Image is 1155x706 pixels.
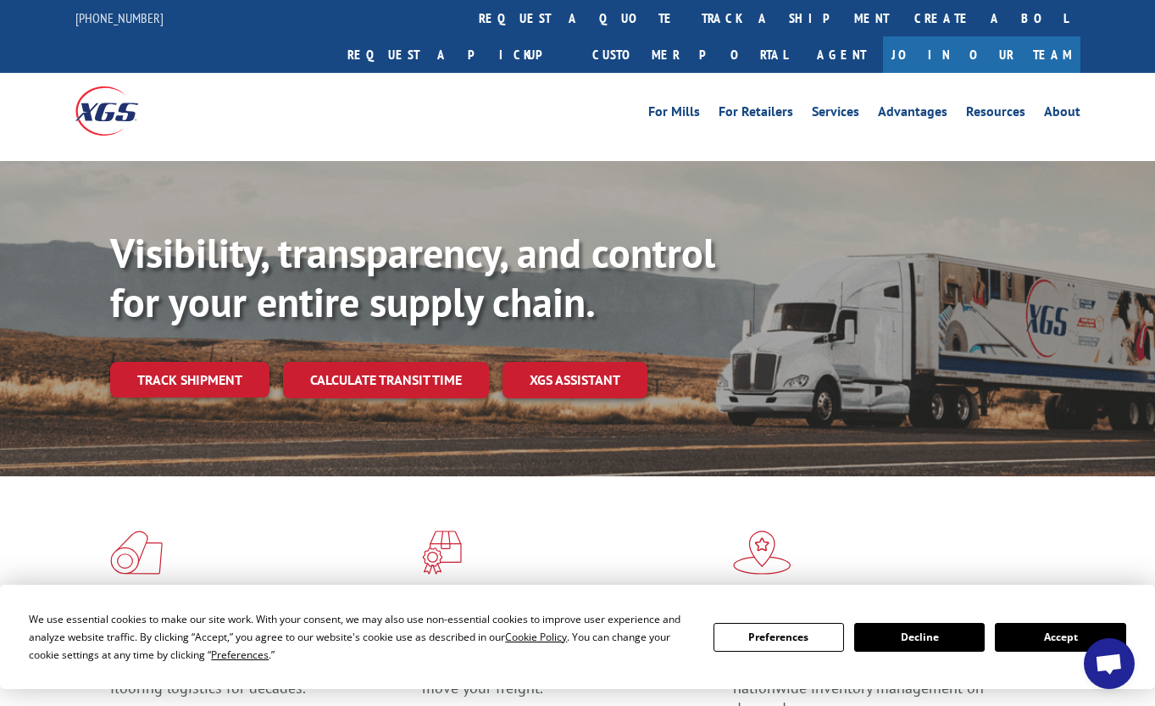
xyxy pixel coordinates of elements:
[503,362,647,398] a: XGS ASSISTANT
[812,105,859,124] a: Services
[883,36,1080,73] a: Join Our Team
[283,362,489,398] a: Calculate transit time
[878,105,947,124] a: Advantages
[110,362,269,397] a: Track shipment
[110,637,373,698] span: As an industry carrier of choice, XGS has brought innovation and dedication to flooring logistics...
[719,105,793,124] a: For Retailers
[854,623,985,652] button: Decline
[505,630,567,644] span: Cookie Policy
[580,36,800,73] a: Customer Portal
[110,531,163,575] img: xgs-icon-total-supply-chain-intelligence-red
[648,105,700,124] a: For Mills
[733,531,791,575] img: xgs-icon-flagship-distribution-model-red
[110,226,715,328] b: Visibility, transparency, and control for your entire supply chain.
[714,623,844,652] button: Preferences
[1044,105,1080,124] a: About
[995,623,1125,652] button: Accept
[800,36,883,73] a: Agent
[1084,638,1135,689] div: Open chat
[29,610,692,664] div: We use essential cookies to make our site work. With your consent, we may also use non-essential ...
[422,531,462,575] img: xgs-icon-focused-on-flooring-red
[75,9,164,26] a: [PHONE_NUMBER]
[335,36,580,73] a: Request a pickup
[211,648,269,662] span: Preferences
[966,105,1025,124] a: Resources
